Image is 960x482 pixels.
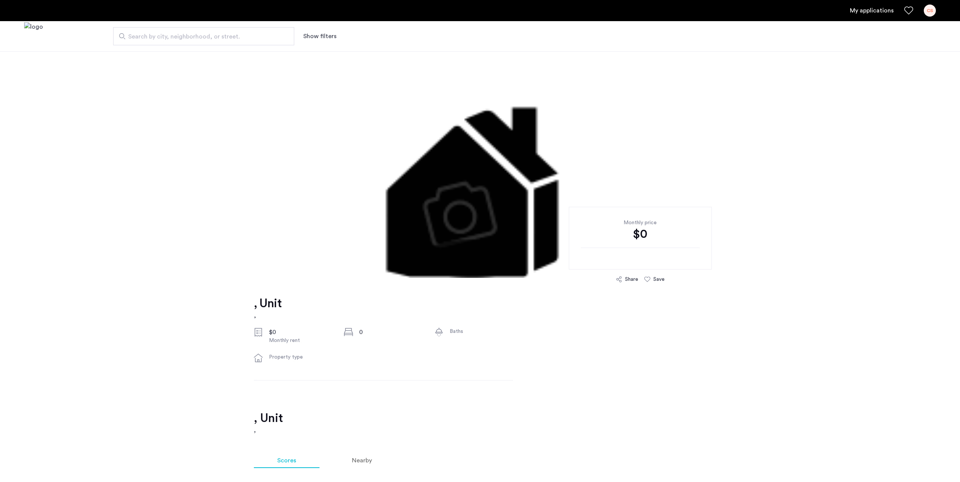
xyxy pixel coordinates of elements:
[581,219,700,226] div: Monthly price
[653,276,665,283] div: Save
[581,226,700,242] div: $0
[625,276,638,283] div: Share
[359,328,422,337] div: 0
[254,296,281,320] a: , Unit,
[113,27,294,45] input: Apartment Search
[254,411,707,426] h2: , Unit
[277,457,296,464] span: Scores
[173,51,787,278] img: 1.gif
[303,32,336,41] button: Show or hide filters
[128,32,273,41] span: Search by city, neighborhood, or street.
[850,6,894,15] a: My application
[904,6,913,15] a: Favorites
[269,337,332,344] div: Monthly rent
[269,328,332,337] div: $0
[254,296,281,311] h1: , Unit
[269,353,332,361] div: Property type
[352,457,372,464] span: Nearby
[24,22,43,51] a: Cazamio logo
[928,452,952,474] iframe: chat widget
[254,426,707,435] h3: ,
[24,22,43,51] img: logo
[924,5,936,17] div: CS
[450,328,513,335] div: Baths
[254,311,281,320] h2: ,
